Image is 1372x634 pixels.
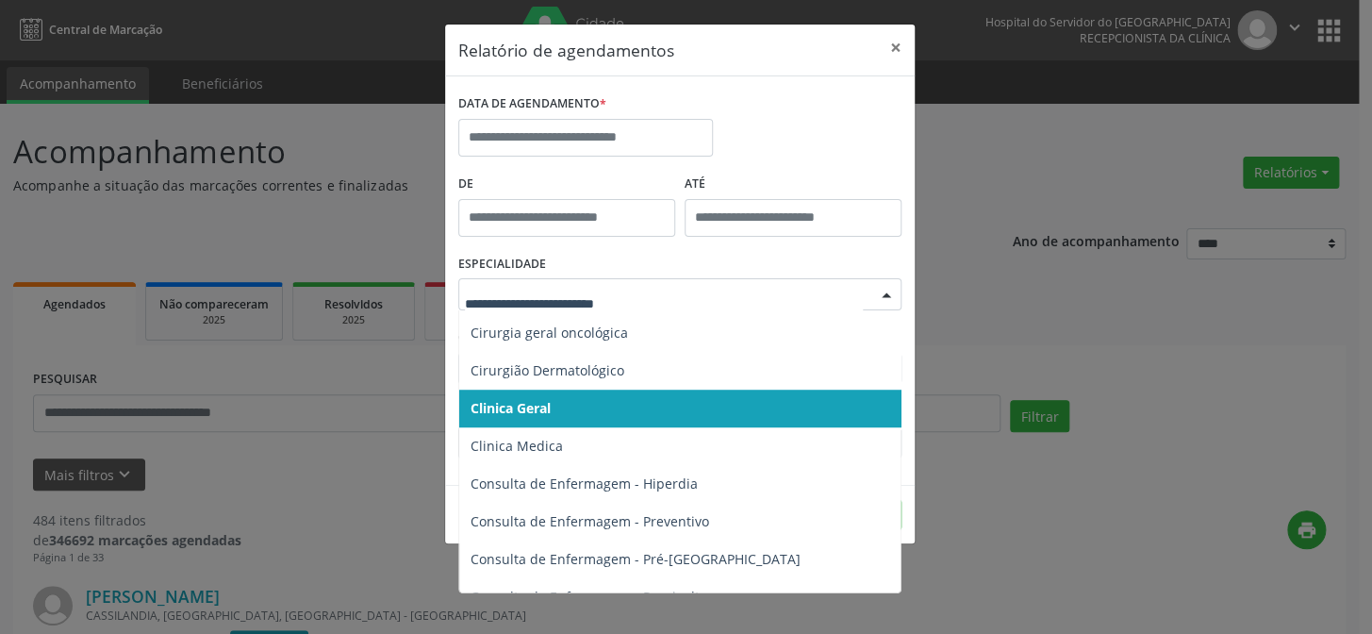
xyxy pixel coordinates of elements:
label: DATA DE AGENDAMENTO [458,90,606,119]
h5: Relatório de agendamentos [458,38,674,62]
button: Close [877,25,915,71]
label: De [458,170,675,199]
span: Clinica Medica [471,437,563,455]
span: Cirurgia geral oncológica [471,324,628,342]
span: Consulta de Enfermagem - Pré-[GEOGRAPHIC_DATA] [471,550,801,568]
span: Clinica Geral [471,399,551,417]
span: Consulta de Enfermagem - Hiperdia [471,475,698,492]
label: ESPECIALIDADE [458,250,546,279]
label: ATÉ [685,170,901,199]
span: Consulta de Enfermagem - Puericultura [471,588,721,606]
span: Consulta de Enfermagem - Preventivo [471,512,709,530]
span: Cirurgião Dermatológico [471,361,624,379]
